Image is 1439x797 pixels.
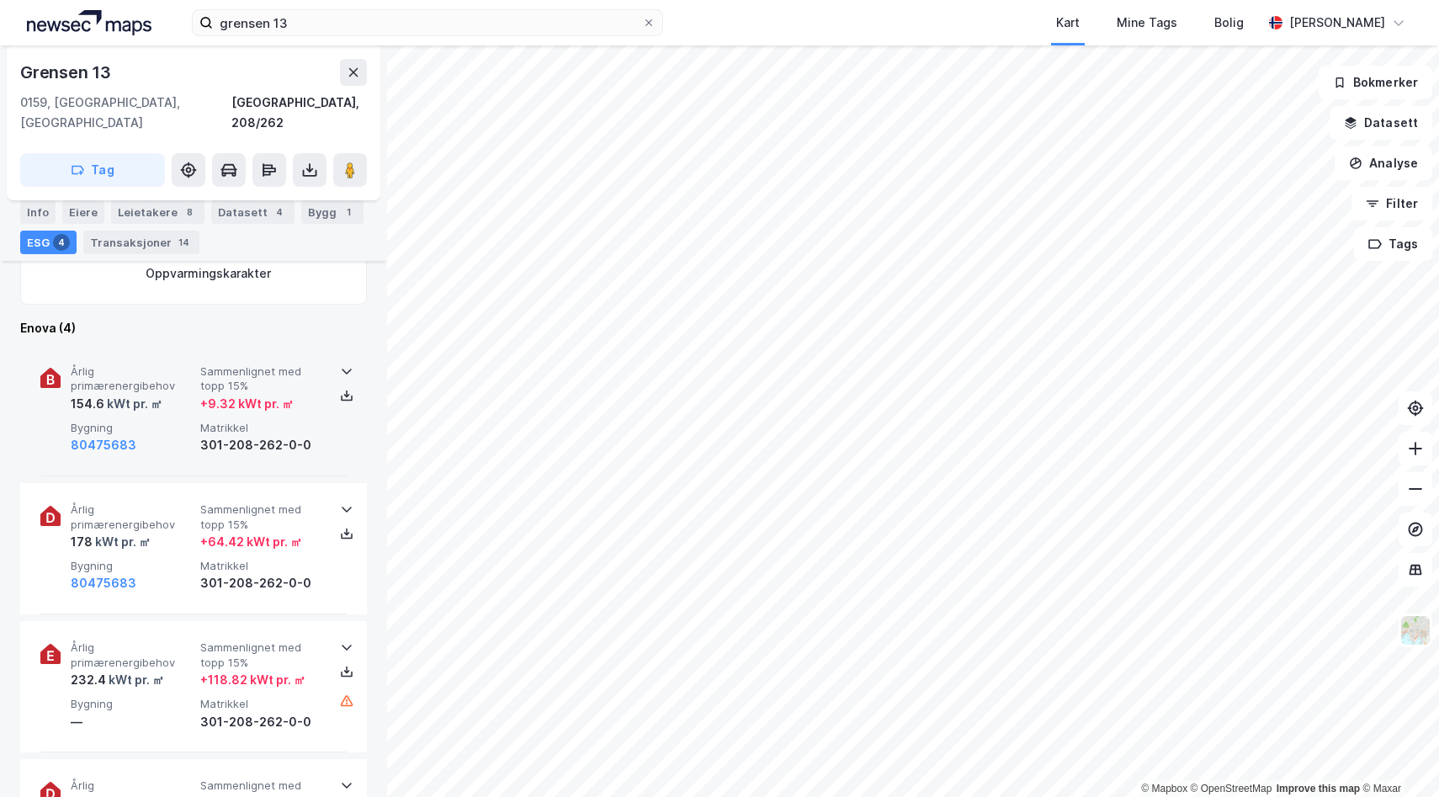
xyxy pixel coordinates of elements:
span: Sammenlignet med topp 15% [200,640,323,670]
div: [PERSON_NAME] [1289,13,1385,33]
div: Kontrollprogram for chat [1355,716,1439,797]
div: Transaksjoner [83,231,199,254]
div: 301-208-262-0-0 [200,712,323,732]
span: Matrikkel [200,421,323,435]
div: Bolig [1214,13,1244,33]
div: 301-208-262-0-0 [200,435,323,455]
div: Eiere [62,200,104,224]
iframe: Chat Widget [1355,716,1439,797]
div: + 64.42 kWt pr. ㎡ [200,532,302,552]
span: Årlig primærenergibehov [71,502,194,532]
a: Improve this map [1277,783,1360,794]
div: kWt pr. ㎡ [93,532,151,552]
span: Sammenlignet med topp 15% [200,502,323,532]
a: OpenStreetMap [1191,783,1272,794]
div: + 9.32 kWt pr. ㎡ [200,394,294,414]
div: Enova (4) [20,318,367,338]
button: Bokmerker [1319,66,1432,99]
div: ESG [20,231,77,254]
img: logo.a4113a55bc3d86da70a041830d287a7e.svg [27,10,151,35]
div: 4 [271,204,288,221]
a: Mapbox [1141,783,1187,794]
div: Kart [1056,13,1080,33]
button: Tag [20,153,165,187]
span: Årlig primærenergibehov [71,640,194,670]
span: Bygning [71,421,194,435]
div: Mine Tags [1117,13,1177,33]
div: — [71,712,194,732]
span: Bygning [71,559,194,573]
div: 232.4 [71,670,164,690]
div: 8 [181,204,198,221]
button: Analyse [1335,146,1432,180]
span: Årlig primærenergibehov [71,364,194,394]
button: Filter [1351,187,1432,221]
button: Datasett [1330,106,1432,140]
button: Tags [1354,227,1432,261]
span: Bygning [71,697,194,711]
div: Bygg [301,200,364,224]
div: 0159, [GEOGRAPHIC_DATA], [GEOGRAPHIC_DATA] [20,93,231,133]
div: Grensen 13 [20,59,114,86]
input: Søk på adresse, matrikkel, gårdeiere, leietakere eller personer [213,10,642,35]
div: Leietakere [111,200,204,224]
div: [GEOGRAPHIC_DATA], 208/262 [231,93,367,133]
div: 4 [53,234,70,251]
div: 1 [340,204,357,221]
span: Sammenlignet med topp 15% [200,364,323,394]
img: Z [1399,614,1431,646]
span: Matrikkel [200,559,323,573]
div: 301-208-262-0-0 [200,573,323,593]
button: 80475683 [71,435,136,455]
div: kWt pr. ㎡ [106,670,164,690]
div: Oppvarmingskarakter [146,263,271,284]
button: 80475683 [71,573,136,593]
div: 154.6 [71,394,162,414]
div: 178 [71,532,151,552]
div: 14 [175,234,193,251]
div: kWt pr. ㎡ [104,394,162,414]
div: Datasett [211,200,295,224]
div: + 118.82 kWt pr. ㎡ [200,670,305,690]
div: Info [20,200,56,224]
span: Matrikkel [200,697,323,711]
